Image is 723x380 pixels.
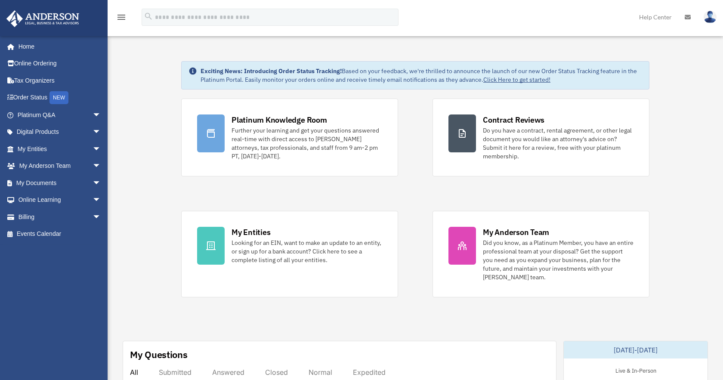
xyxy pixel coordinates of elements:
div: My Anderson Team [483,227,549,238]
a: Events Calendar [6,226,114,243]
a: My Documentsarrow_drop_down [6,174,114,192]
span: arrow_drop_down [93,106,110,124]
strong: Exciting News: Introducing Order Status Tracking! [201,67,342,75]
div: Live & In-Person [609,365,663,374]
span: arrow_drop_down [93,208,110,226]
div: My Questions [130,348,188,361]
a: Tax Organizers [6,72,114,89]
div: All [130,368,138,377]
div: Did you know, as a Platinum Member, you have an entire professional team at your disposal? Get th... [483,238,633,281]
div: Answered [212,368,244,377]
img: User Pic [704,11,717,23]
div: Expedited [353,368,386,377]
div: Looking for an EIN, want to make an update to an entity, or sign up for a bank account? Click her... [232,238,382,264]
div: NEW [49,91,68,104]
div: Contract Reviews [483,114,544,125]
div: Platinum Knowledge Room [232,114,327,125]
a: menu [116,15,127,22]
div: My Entities [232,227,270,238]
span: arrow_drop_down [93,158,110,175]
a: Digital Productsarrow_drop_down [6,124,114,141]
span: arrow_drop_down [93,192,110,209]
a: My Anderson Team Did you know, as a Platinum Member, you have an entire professional team at your... [433,211,649,297]
div: Submitted [159,368,192,377]
a: Platinum Q&Aarrow_drop_down [6,106,114,124]
a: My Entitiesarrow_drop_down [6,140,114,158]
a: Home [6,38,110,55]
div: Based on your feedback, we're thrilled to announce the launch of our new Order Status Tracking fe... [201,67,642,84]
a: Online Learningarrow_drop_down [6,192,114,209]
a: My Anderson Teamarrow_drop_down [6,158,114,175]
a: Platinum Knowledge Room Further your learning and get your questions answered real-time with dire... [181,99,398,176]
a: My Entities Looking for an EIN, want to make an update to an entity, or sign up for a bank accoun... [181,211,398,297]
img: Anderson Advisors Platinum Portal [4,10,82,27]
div: [DATE]-[DATE] [564,341,708,358]
a: Order StatusNEW [6,89,114,107]
span: arrow_drop_down [93,174,110,192]
i: menu [116,12,127,22]
div: Further your learning and get your questions answered real-time with direct access to [PERSON_NAM... [232,126,382,161]
span: arrow_drop_down [93,140,110,158]
a: Billingarrow_drop_down [6,208,114,226]
div: Closed [265,368,288,377]
i: search [144,12,153,21]
a: Contract Reviews Do you have a contract, rental agreement, or other legal document you would like... [433,99,649,176]
span: arrow_drop_down [93,124,110,141]
a: Online Ordering [6,55,114,72]
div: Normal [309,368,332,377]
div: Do you have a contract, rental agreement, or other legal document you would like an attorney's ad... [483,126,633,161]
a: Click Here to get started! [483,76,550,83]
